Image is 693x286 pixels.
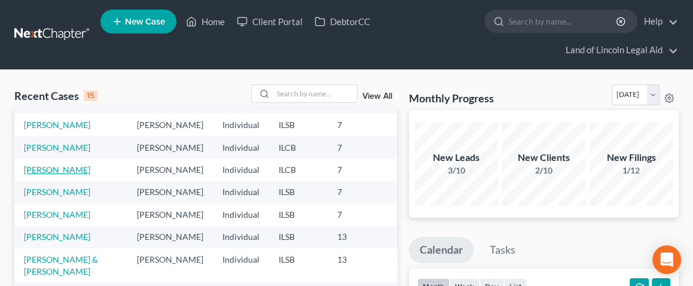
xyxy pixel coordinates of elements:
td: 7 [328,114,387,136]
td: ILSB [269,248,328,282]
td: 7 [328,203,387,226]
td: Individual [213,136,269,159]
a: View All [362,92,392,101]
td: [PERSON_NAME] [127,181,213,203]
td: Individual [213,226,269,248]
td: 7 [328,159,387,181]
a: Calendar [409,237,474,263]
td: Individual [213,181,269,203]
a: Land of Lincoln Legal Aid [560,39,678,61]
td: ILSB [269,203,328,226]
td: [PERSON_NAME] [127,114,213,136]
td: 25-30451 [387,226,445,248]
td: 7 [328,181,387,203]
a: [PERSON_NAME] [24,187,90,197]
div: New Filings [590,151,673,165]
div: Recent Cases [14,89,97,103]
input: Search by name... [508,10,618,32]
td: 25-40343 [387,114,445,136]
input: Search by name... [273,85,357,102]
td: Individual [213,203,269,226]
div: 2/10 [502,165,585,177]
td: [PERSON_NAME] [127,203,213,226]
a: Home [180,11,231,32]
a: [PERSON_NAME] [24,232,90,242]
td: [PERSON_NAME] [127,159,213,181]
div: Open Intercom Messenger [652,245,681,274]
div: 1/12 [590,165,673,177]
td: ILSB [269,181,328,203]
td: [PERSON_NAME] [127,226,213,248]
a: Client Portal [231,11,309,32]
a: [PERSON_NAME] [24,142,90,153]
td: 7 [328,136,387,159]
div: New Leads [414,151,498,165]
a: [PERSON_NAME], [PERSON_NAME] & [PERSON_NAME] [24,74,98,108]
td: ILSB [269,114,328,136]
div: New Clients [502,151,585,165]
div: 15 [84,90,97,101]
a: [PERSON_NAME] [24,165,90,175]
td: 13 [328,226,387,248]
td: 24-30471 [387,248,445,282]
td: [PERSON_NAME] [127,248,213,282]
a: DebtorCC [309,11,376,32]
a: [PERSON_NAME] [24,209,90,220]
div: 3/10 [414,165,498,177]
a: [PERSON_NAME] [24,120,90,130]
a: Tasks [479,237,526,263]
td: ILCB [269,136,328,159]
td: Individual [213,248,269,282]
td: 25-30603 [387,181,445,203]
span: New Case [125,17,165,26]
a: Help [638,11,678,32]
td: Individual [213,114,269,136]
td: ILSB [269,226,328,248]
td: 23-70120 [387,136,445,159]
td: [PERSON_NAME] [127,136,213,159]
a: [PERSON_NAME] & [PERSON_NAME] [24,254,98,276]
h3: Monthly Progress [409,91,494,105]
td: ILCB [269,159,328,181]
td: 13 [328,248,387,282]
td: Individual [213,159,269,181]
